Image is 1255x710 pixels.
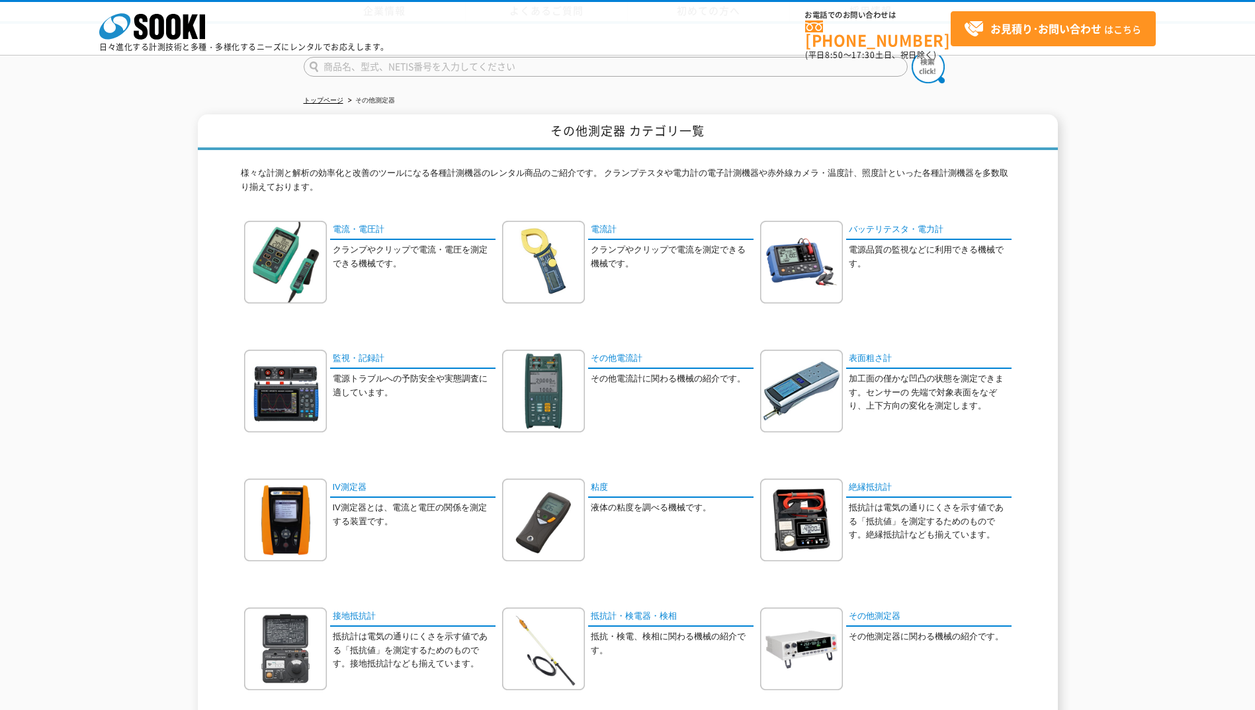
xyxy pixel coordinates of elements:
[244,479,327,561] img: IV測定器
[345,94,395,108] li: その他測定器
[330,221,496,240] a: 電流・電圧計
[330,350,496,369] a: 監視・記録計
[99,43,389,51] p: 日々進化する計測技術と多種・多様化するニーズにレンタルでお応えします。
[502,608,585,690] img: 抵抗計・検電器・検相
[588,221,754,240] a: 電流計
[760,608,843,690] img: その他測定器
[244,221,327,303] img: 電流・電圧計
[304,97,343,104] a: トップページ
[951,11,1156,46] a: お見積り･お問い合わせはこちら
[591,372,754,386] p: その他電流計に関わる機械の紹介です。
[846,350,1012,369] a: 表面粗さ計
[912,50,945,83] img: btn_search.png
[333,630,496,671] p: 抵抗計は電気の通りにくさを示す値である「抵抗値」を測定するためのものです。接地抵抗計なども揃えています。
[502,479,585,561] img: 粘度
[846,221,1012,240] a: バッテリテスタ・電力計
[825,49,844,61] span: 8:50
[805,11,951,19] span: お電話でのお問い合わせは
[805,20,951,48] a: [PHONE_NUMBER]
[849,630,1012,644] p: その他測定器に関わる機械の紹介です。
[333,243,496,271] p: クランプやクリップで電流・電圧を測定できる機械です。
[502,350,585,432] img: その他電流計
[241,167,1015,201] p: 様々な計測と解析の効率化と改善のツールになる各種計測機器のレンタル商品のご紹介です。 クランプテスタや電力計の電子計測機器や赤外線カメラ・温度計、照度計といった各種計測機器を多数取り揃えております。
[588,350,754,369] a: その他電流計
[849,501,1012,542] p: 抵抗計は電気の通りにくさを示す値である「抵抗値」を測定するためのものです。絶縁抵抗計なども揃えています。
[760,479,843,561] img: 絶縁抵抗計
[760,350,843,432] img: 表面粗さ計
[846,608,1012,627] a: その他測定器
[591,630,754,658] p: 抵抗・検電、検相に関わる機械の紹介です。
[333,372,496,400] p: 電源トラブルへの予防安全や実態調査に適しています。
[588,608,754,627] a: 抵抗計・検電器・検相
[760,221,843,303] img: バッテリテスタ・電力計
[849,243,1012,271] p: 電源品質の監視などに利用できる機械です。
[304,57,908,77] input: 商品名、型式、NETIS番号を入力してください
[588,479,754,498] a: 粘度
[990,20,1102,36] strong: お見積り･お問い合わせ
[849,372,1012,413] p: 加工面の僅かな凹凸の状態を測定できます。センサーの 先端で対象表面をなぞり、上下方向の変化を測定します。
[964,19,1141,39] span: はこちら
[198,114,1058,151] h1: その他測定器 カテゴリ一覧
[330,608,496,627] a: 接地抵抗計
[591,243,754,271] p: クランプやクリップで電流を測定できる機械です。
[244,608,327,690] img: 接地抵抗計
[502,221,585,303] img: 電流計
[330,479,496,498] a: IV測定器
[846,479,1012,498] a: 絶縁抵抗計
[333,501,496,529] p: IV測定器とは、電流と電圧の関係を測定する装置です。
[805,49,936,61] span: (平日 ～ 土日、祝日除く)
[851,49,875,61] span: 17:30
[591,501,754,515] p: 液体の粘度を調べる機械です。
[244,350,327,432] img: 監視・記録計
